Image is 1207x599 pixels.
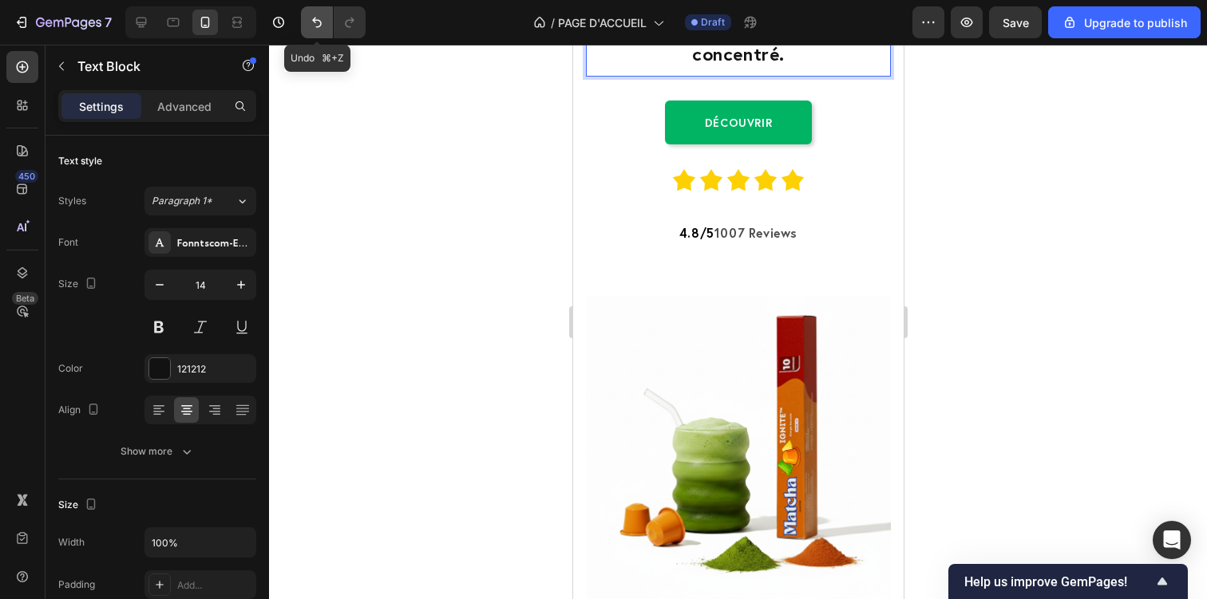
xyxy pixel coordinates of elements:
iframe: Design area [573,45,904,599]
img: gempages_579320845667664481-aea95864-822a-4de7-8316-6c7fc02ec0a9.webp [13,251,318,556]
button: Save [989,6,1042,38]
div: Size [58,495,101,516]
span: PAGE D'ACCUEIL [558,14,647,31]
div: Upgrade to publish [1062,14,1187,31]
div: Beta [12,292,38,305]
p: Settings [79,98,124,115]
span: Help us improve GemPages! [964,574,1153,589]
div: Font [58,235,78,250]
div: Color [58,361,83,376]
span: Save [1003,16,1029,30]
button: Show more [58,437,256,466]
button: Paragraph 1* [144,187,256,215]
button: Show survey - Help us improve GemPages! [964,572,1172,591]
span: / [551,14,555,31]
div: Width [58,535,85,550]
div: Size [58,274,101,295]
span: Paragraph 1* [152,194,212,208]
button: Upgrade to publish [1048,6,1201,38]
div: Show more [121,443,195,459]
div: Add... [177,578,252,593]
div: 450 [15,170,38,183]
p: 7 [105,13,112,32]
span: Draft [701,15,725,30]
button: 7 [6,6,119,38]
div: Styles [58,194,86,208]
div: Fonntscom-Europa-Bold [177,236,252,250]
div: 121212 [177,362,252,376]
input: Auto [145,528,255,557]
p: Advanced [157,98,212,115]
div: Text style [58,154,102,168]
p: Text Block [77,57,213,76]
div: Open Intercom Messenger [1153,521,1191,559]
div: Padding [58,577,95,592]
div: Undo/Redo [301,6,366,38]
div: Align [58,400,103,421]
